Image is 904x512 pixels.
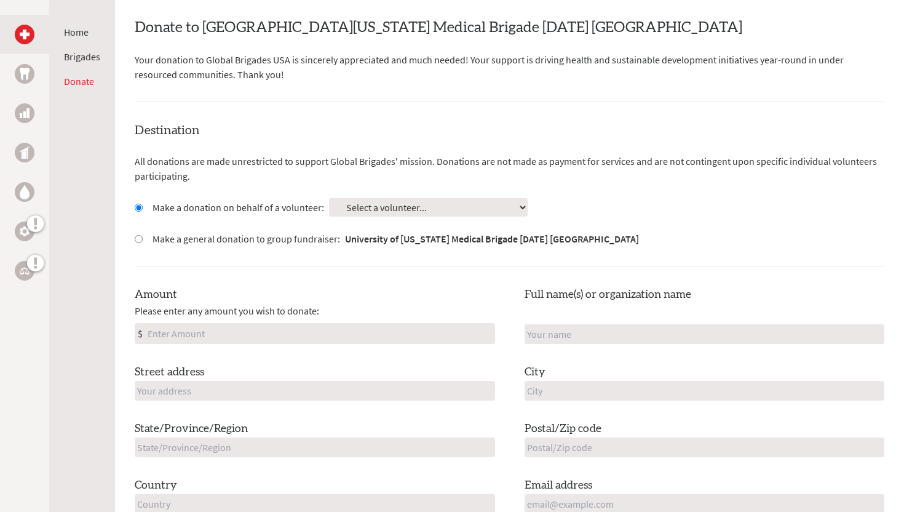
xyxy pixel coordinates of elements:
[20,68,30,79] img: Dental
[15,222,34,241] a: Engineering
[153,200,324,215] label: Make a donation on behalf of a volunteer:
[525,364,545,381] label: City
[525,381,885,401] input: City
[20,226,30,236] img: Engineering
[135,364,204,381] label: Street address
[15,143,34,162] a: Public Health
[20,108,30,118] img: Business
[135,18,884,38] h2: Donate to [GEOGRAPHIC_DATA][US_STATE] Medical Brigade [DATE] [GEOGRAPHIC_DATA]
[525,438,885,457] input: Postal/Zip code
[525,324,885,344] input: Your name
[64,75,94,87] a: Donate
[135,438,495,457] input: State/Province/Region
[153,231,639,246] label: Make a general donation to group fundraiser:
[135,420,248,438] label: State/Province/Region
[525,420,601,438] label: Postal/Zip code
[525,477,592,494] label: Email address
[135,154,884,183] p: All donations are made unrestricted to support Global Brigades' mission. Donations are not made a...
[135,381,495,401] input: Your address
[64,26,89,38] a: Home
[15,25,34,44] a: Medical
[135,122,884,139] h4: Destination
[20,267,30,274] img: Legal Empowerment
[15,103,34,123] a: Business
[20,185,30,199] img: Water
[345,233,639,245] strong: University of [US_STATE] Medical Brigade [DATE] [GEOGRAPHIC_DATA]
[135,324,145,343] div: $
[64,50,100,63] a: Brigades
[135,52,884,82] p: Your donation to Global Brigades USA is sincerely appreciated and much needed! Your support is dr...
[20,30,30,39] img: Medical
[64,49,100,64] li: Brigades
[20,146,30,159] img: Public Health
[135,477,177,494] label: Country
[135,303,319,318] span: Please enter any amount you wish to donate:
[15,182,34,202] a: Water
[15,64,34,84] a: Dental
[64,74,100,89] li: Donate
[525,286,691,303] label: Full name(s) or organization name
[135,286,177,303] label: Amount
[64,25,100,39] li: Home
[145,324,494,343] input: Enter Amount
[15,261,34,281] a: Legal Empowerment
